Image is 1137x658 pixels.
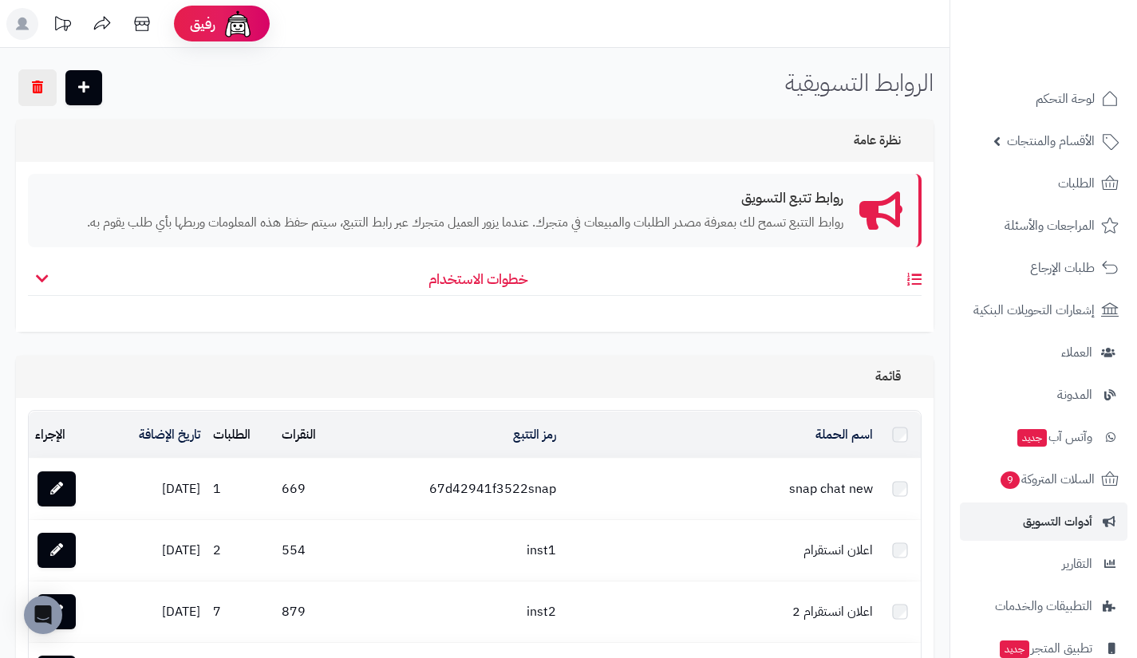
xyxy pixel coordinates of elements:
span: أدوات التسويق [1023,510,1092,533]
h4: خطوات الاستخدام [28,271,922,296]
a: اسم الحملة [802,425,874,444]
td: snap chat new [563,459,879,519]
span: التقارير [1062,553,1092,575]
td: [DATE] [105,581,207,642]
td: اعلان انستقرام 2 [563,581,879,642]
span: المراجعات والأسئلة [1005,215,1095,237]
td: اعلان انستقرام [563,520,879,581]
div: Open Intercom Messenger [24,596,62,634]
a: أدوات التسويق [960,502,1127,541]
td: 7 [207,581,275,642]
img: ai-face.png [222,8,254,40]
a: المدونة [960,376,1127,414]
a: العملاء [960,333,1127,372]
span: العملاء [1061,341,1092,364]
td: 879 [275,581,358,642]
span: جديد [1000,640,1029,658]
td: [DATE] [105,520,207,581]
a: وآتس آبجديد [960,418,1127,456]
span: طلبات الإرجاع [1030,257,1095,279]
td: الإجراء [29,412,105,458]
td: الطلبات [207,412,275,458]
img: logo-2.png [1028,21,1122,54]
span: إشعارات التحويلات البنكية [973,299,1095,321]
span: جديد [1017,429,1047,447]
td: inst1 [358,520,563,581]
a: تحديثات المنصة [42,8,82,44]
a: التطبيقات والخدمات [960,587,1127,625]
h3: قائمة [875,369,918,384]
span: السلات المتروكة [999,468,1095,491]
td: 2 [207,520,275,581]
span: وآتس آب [1016,426,1092,448]
h1: الروابط التسويقية [785,69,934,96]
td: النقرات [275,412,358,458]
td: 1 [207,459,275,519]
a: المراجعات والأسئلة [960,207,1127,245]
td: 669 [275,459,358,519]
a: تاريخ الإضافة [139,425,200,444]
span: التطبيقات والخدمات [995,595,1092,617]
a: طلبات الإرجاع [960,249,1127,287]
span: الطلبات [1058,172,1095,195]
h4: روابط تتبع التسويق [44,190,843,206]
a: التقارير [960,545,1127,583]
td: 67d42941f3522snap [358,459,563,519]
td: 554 [275,520,358,581]
h3: نظرة عامة [854,133,918,148]
span: لوحة التحكم [1036,88,1095,110]
span: الأقسام والمنتجات [1007,130,1095,152]
a: رمز التتبع [513,425,556,444]
span: رفيق [190,14,215,33]
a: لوحة التحكم [960,80,1127,118]
span: 9 [1000,471,1021,490]
a: إشعارات التحويلات البنكية [960,291,1127,329]
a: السلات المتروكة9 [960,460,1127,498]
a: الطلبات [960,164,1127,203]
span: المدونة [1057,384,1092,406]
p: روابط التتبع تسمح لك بمعرفة مصدر الطلبات والمبيعات في متجرك. عندما يزور العميل متجرك عبر رابط الت... [44,214,843,232]
td: [DATE] [105,459,207,519]
td: inst2 [358,581,563,642]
